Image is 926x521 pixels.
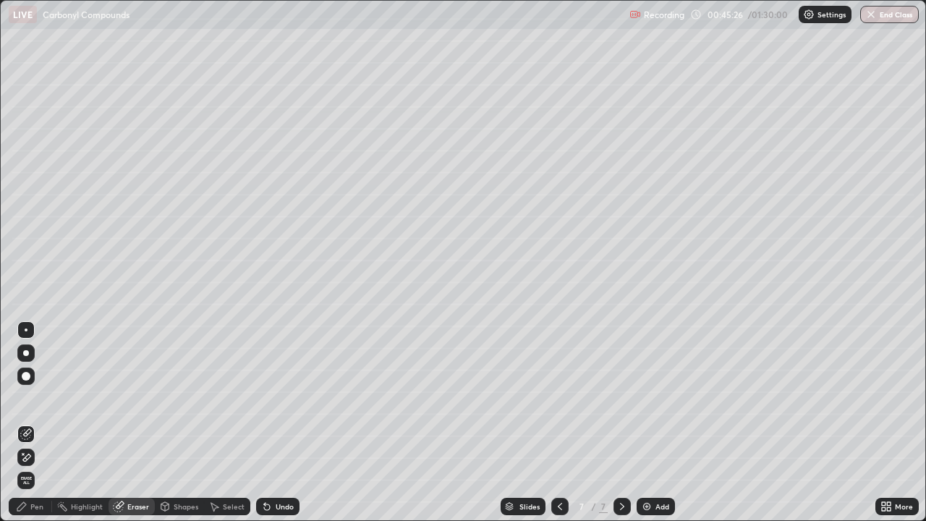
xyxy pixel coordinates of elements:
img: class-settings-icons [803,9,815,20]
img: recording.375f2c34.svg [629,9,641,20]
div: Eraser [127,503,149,510]
p: Carbonyl Compounds [43,9,129,20]
span: Erase all [18,476,34,485]
p: Recording [644,9,684,20]
div: Shapes [174,503,198,510]
div: Slides [519,503,540,510]
div: Select [223,503,245,510]
div: 7 [574,502,589,511]
img: end-class-cross [865,9,877,20]
div: Add [655,503,669,510]
div: Undo [276,503,294,510]
div: Pen [30,503,43,510]
div: Highlight [71,503,103,510]
div: / [592,502,596,511]
button: End Class [860,6,919,23]
p: LIVE [13,9,33,20]
div: 7 [599,500,608,513]
img: add-slide-button [641,501,653,512]
div: More [895,503,913,510]
p: Settings [817,11,846,18]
